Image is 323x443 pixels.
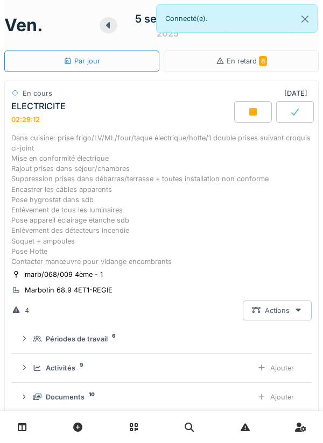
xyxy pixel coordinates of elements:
div: Activités [46,363,75,373]
summary: Documents10Ajouter [16,387,307,407]
summary: Périodes de travail6 [16,329,307,349]
div: ELECTRICITE [11,101,66,111]
div: 02:29:12 [11,116,40,124]
div: Ajouter [248,358,303,378]
span: En retard [227,57,267,65]
div: 5 septembre [135,11,200,27]
div: Actions [243,301,312,320]
span: 8 [259,56,267,66]
div: Marbotin 68.9 4ET1-REGIE [25,285,113,295]
div: En cours [23,88,52,98]
div: marb/068/009 4ème - 1 [25,269,103,280]
div: Connecté(e). [156,4,318,33]
button: Close [293,5,317,33]
div: Documents [46,392,85,402]
div: Par jour [64,56,100,66]
h1: ven. [4,15,43,35]
div: 2025 [157,27,179,40]
div: 4 [25,305,29,316]
summary: Activités9Ajouter [16,358,307,378]
div: Périodes de travail [46,334,108,344]
div: [DATE] [284,88,312,98]
div: Dans cuisine: prise frigo/LV/ML/four/taque électrique/hotte/1 double prises suivant croquis ci-jo... [11,133,312,267]
div: Ajouter [248,387,303,407]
